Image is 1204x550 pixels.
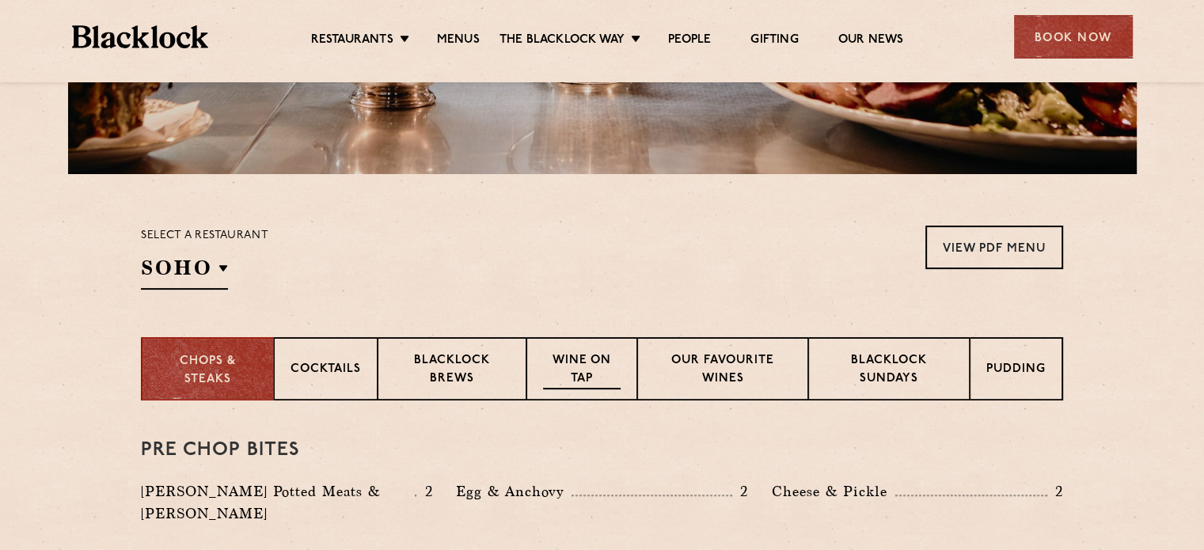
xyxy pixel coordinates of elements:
a: View PDF Menu [925,226,1063,269]
p: Blacklock Sundays [825,352,953,389]
p: Egg & Anchovy [456,480,572,503]
a: Menus [437,32,480,50]
p: Cocktails [291,361,361,381]
div: Book Now [1014,15,1133,59]
p: 2 [416,481,432,502]
a: People [668,32,711,50]
p: Select a restaurant [141,226,268,246]
p: 2 [1047,481,1063,502]
p: Wine on Tap [543,352,621,389]
p: Cheese & Pickle [772,480,895,503]
p: Pudding [986,361,1046,381]
a: Gifting [750,32,798,50]
a: Our News [838,32,904,50]
a: Restaurants [311,32,393,50]
p: Blacklock Brews [394,352,510,389]
h3: Pre Chop Bites [141,440,1063,461]
h2: SOHO [141,254,228,290]
a: The Blacklock Way [499,32,625,50]
p: Chops & Steaks [158,353,257,389]
p: [PERSON_NAME] Potted Meats & [PERSON_NAME] [141,480,415,525]
p: Our favourite wines [654,352,791,389]
p: 2 [732,481,748,502]
img: BL_Textured_Logo-footer-cropped.svg [72,25,209,48]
